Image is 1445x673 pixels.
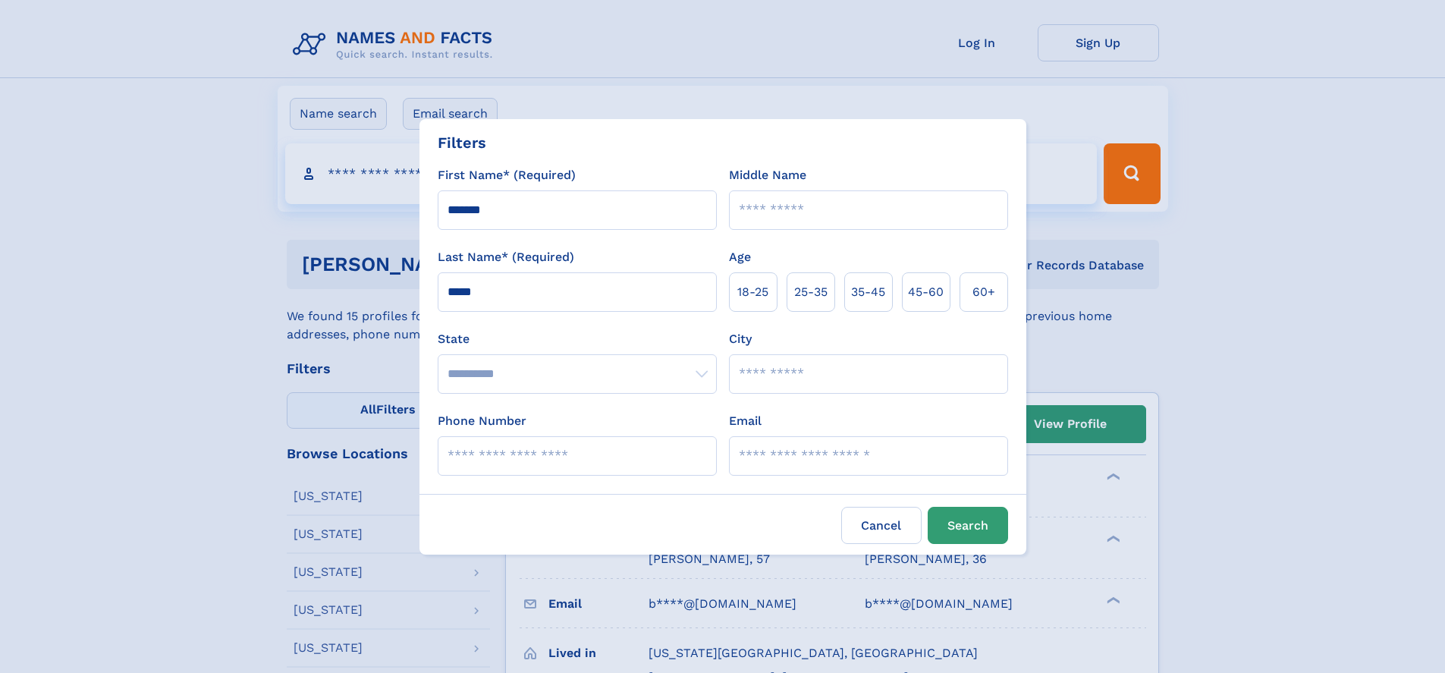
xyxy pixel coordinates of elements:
label: Email [729,412,762,430]
label: Age [729,248,751,266]
button: Search [928,507,1008,544]
label: First Name* (Required) [438,166,576,184]
span: 25‑35 [794,283,828,301]
span: 60+ [972,283,995,301]
span: 45‑60 [908,283,944,301]
span: 18‑25 [737,283,768,301]
span: 35‑45 [851,283,885,301]
div: Filters [438,131,486,154]
label: Middle Name [729,166,806,184]
label: Phone Number [438,412,526,430]
label: City [729,330,752,348]
label: State [438,330,717,348]
label: Last Name* (Required) [438,248,574,266]
label: Cancel [841,507,922,544]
